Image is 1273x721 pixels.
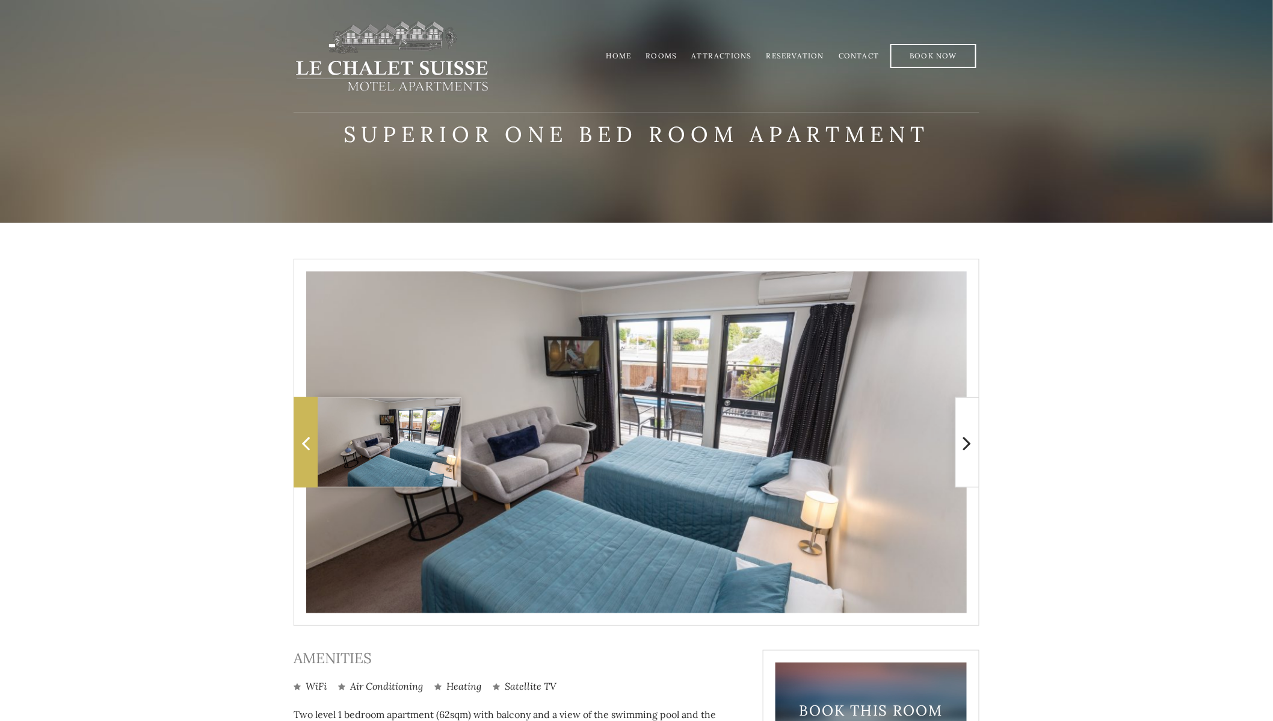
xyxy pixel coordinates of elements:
[294,650,745,667] h3: Amenities
[646,51,677,60] a: Rooms
[692,51,752,60] a: Attractions
[606,51,632,60] a: Home
[294,679,327,693] li: WiFi
[294,20,490,92] img: lechaletsuisse
[797,702,946,720] h3: Book This Room
[493,679,556,693] li: Satellite TV
[338,679,423,693] li: Air Conditioning
[766,51,824,60] a: Reservation
[890,44,976,68] a: Book Now
[839,51,879,60] a: Contact
[434,679,481,693] li: Heating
